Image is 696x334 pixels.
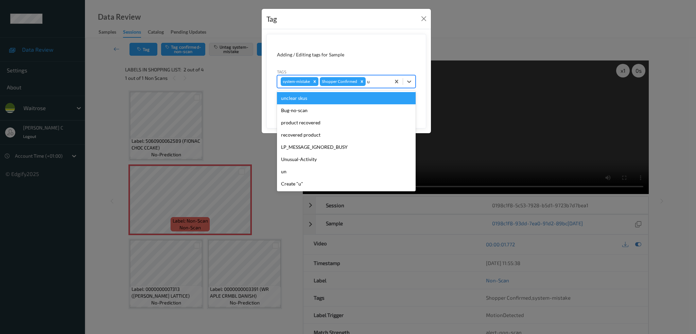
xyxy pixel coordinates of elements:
div: unclear skus [277,92,416,104]
div: Tag [266,14,277,24]
div: recovered product [277,129,416,141]
div: Unusual-Activity [277,153,416,165]
div: un [277,165,416,178]
div: Adding / Editing tags for Sample [277,51,416,58]
div: Remove Shopper Confirmed [358,77,366,86]
div: LP_MESSAGE_IGNORED_BUSY [277,141,416,153]
div: Bug-no-scan [277,104,416,117]
div: Create "u" [277,178,416,190]
div: product recovered [277,117,416,129]
label: Tags [277,69,286,75]
button: Close [419,14,429,23]
div: Remove system-mistake [311,77,318,86]
div: Shopper Confirmed [320,77,358,86]
div: system-mistake [281,77,311,86]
